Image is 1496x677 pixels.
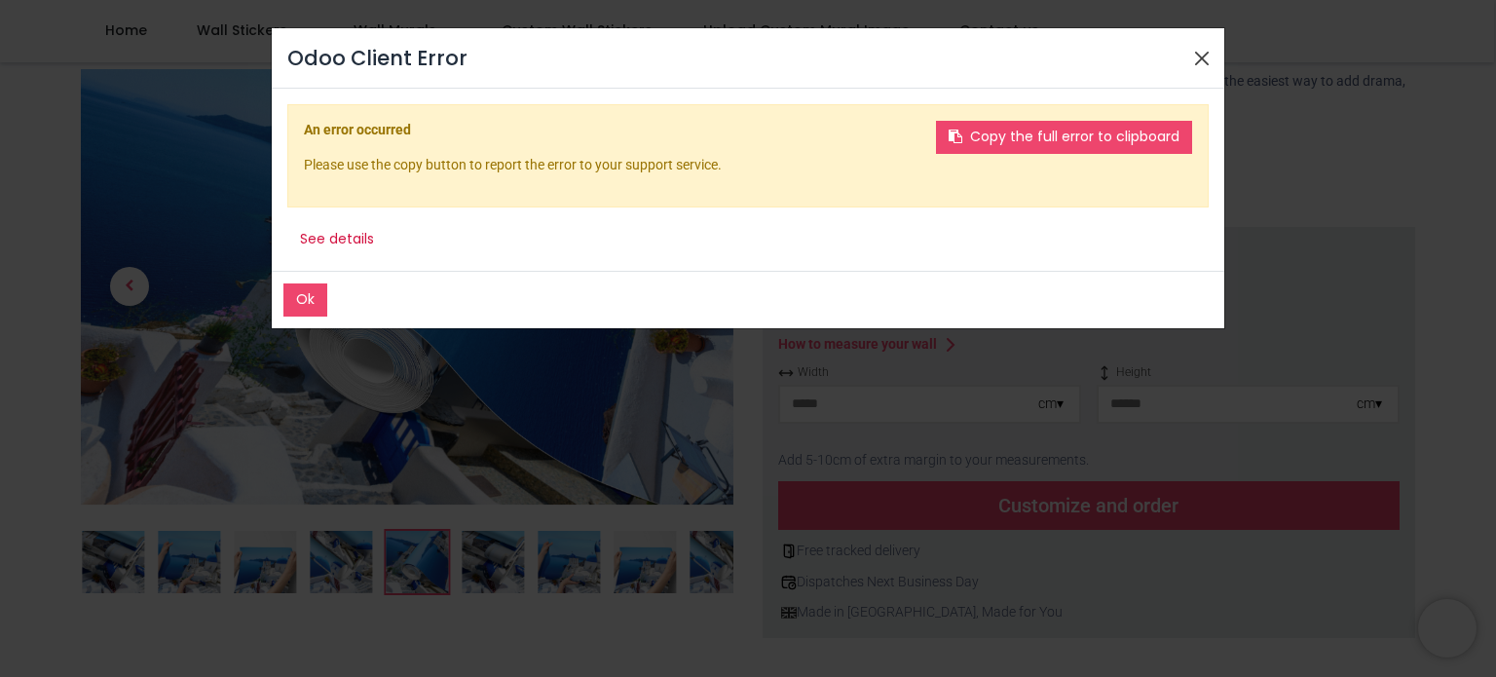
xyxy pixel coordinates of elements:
[304,156,1192,175] p: Please use the copy button to report the error to your support service.
[287,44,467,72] h4: Odoo Client Error
[287,223,387,256] button: See details
[936,121,1192,154] button: Copy the full error to clipboard
[1187,44,1216,73] button: Close
[283,283,327,317] button: Ok
[1418,599,1477,658] iframe: Brevo live chat
[304,122,411,137] b: An error occurred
